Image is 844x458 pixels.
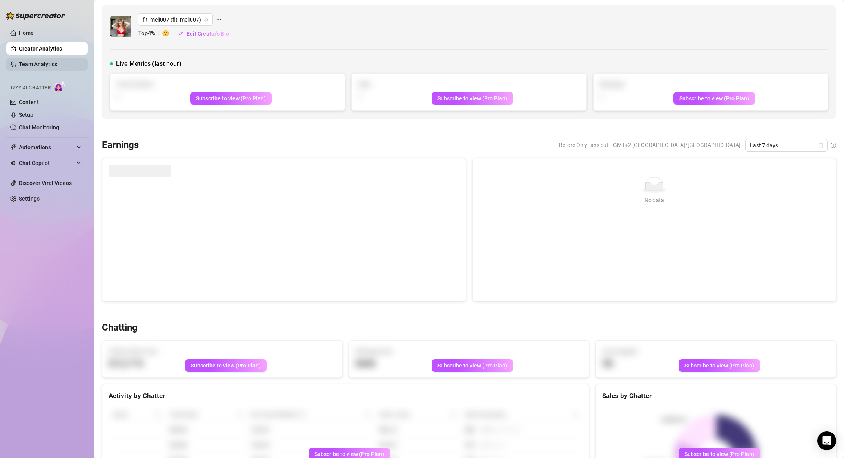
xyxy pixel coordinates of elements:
span: Subscribe to view (Pro Plan) [191,362,261,369]
span: Automations [19,141,74,154]
span: GMT+2 [GEOGRAPHIC_DATA]/[GEOGRAPHIC_DATA] [613,139,741,151]
button: Subscribe to view (Pro Plan) [185,359,267,372]
img: logo-BBDzfeDw.svg [6,12,65,20]
img: AI Chatter [54,81,66,92]
span: thunderbolt [10,144,16,150]
button: Subscribe to view (Pro Plan) [432,92,513,105]
a: Discover Viral Videos [19,180,72,186]
div: Sales by Chatter [602,391,829,401]
img: fit_meli007 [110,16,131,37]
span: team [204,17,209,22]
span: Subscribe to view (Pro Plan) [314,451,384,457]
span: Last 7 days [750,139,823,151]
span: Subscribe to view (Pro Plan) [684,362,754,369]
span: 🙂 [162,29,178,38]
a: Creator Analytics [19,42,82,55]
a: Home [19,30,34,36]
span: Subscribe to view (Pro Plan) [684,451,754,457]
a: Settings [19,196,40,202]
span: Chat Copilot [19,157,74,169]
button: Subscribe to view (Pro Plan) [432,359,513,372]
a: Chat Monitoring [19,124,59,130]
span: Subscribe to view (Pro Plan) [679,95,749,101]
span: calendar [819,143,823,148]
span: edit [178,31,183,36]
span: Subscribe to view (Pro Plan) [437,362,507,369]
button: Edit Creator's Bio [178,27,229,40]
h3: Earnings [102,139,139,152]
img: Chat Copilot [10,160,15,166]
a: Content [19,99,39,105]
h3: Chatting [102,322,138,334]
span: Before OnlyFans cut [559,139,608,151]
span: info-circle [831,143,836,148]
span: Subscribe to view (Pro Plan) [196,95,266,101]
span: Top 4 % [138,29,162,38]
span: Live Metrics (last hour) [116,59,182,69]
span: Edit Creator's Bio [187,31,229,37]
span: fit_meli007 (fit_meli007) [143,14,208,25]
button: Subscribe to view (Pro Plan) [190,92,272,105]
div: Open Intercom Messenger [817,431,836,450]
div: Activity by Chatter [109,391,583,401]
span: ellipsis [216,13,221,26]
span: Izzy AI Chatter [11,84,51,92]
a: Team Analytics [19,61,57,67]
div: No data [482,196,827,205]
span: Subscribe to view (Pro Plan) [437,95,507,101]
a: Setup [19,112,33,118]
button: Subscribe to view (Pro Plan) [679,359,760,372]
button: Subscribe to view (Pro Plan) [673,92,755,105]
